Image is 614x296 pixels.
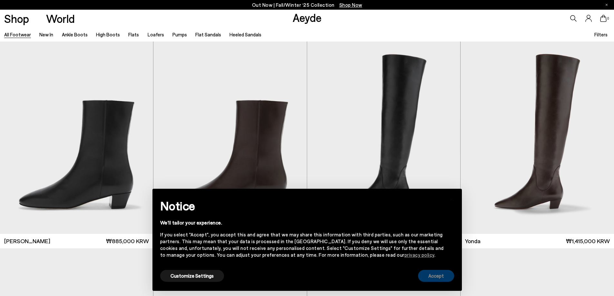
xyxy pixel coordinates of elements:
div: We'll tailor your experience. [160,219,444,226]
a: 6 / 6 1 / 6 2 / 6 3 / 6 4 / 6 5 / 6 6 / 6 1 / 6 Next slide Previous slide [307,42,460,234]
span: ₩885,000 KRW [106,237,149,245]
p: Out Now | Fall/Winter ‘25 Collection [252,1,362,9]
a: Flat Sandals [195,32,221,37]
button: Accept [418,270,454,282]
span: [PERSON_NAME] [4,237,50,245]
span: Navigate to /collections/new-in [339,2,362,8]
a: World [46,13,75,24]
a: New In [39,32,53,37]
div: If you select "Accept", you accept this and agree that we may share this information with third p... [160,231,444,258]
button: Close this notice [444,191,459,206]
a: 0 [600,15,607,22]
button: Customize Settings [160,270,224,282]
a: privacy policy [404,252,434,258]
a: Heeled Sandals [229,32,261,37]
a: Shop [4,13,29,24]
div: 2 / 6 [460,42,613,234]
span: Filters [594,32,608,37]
a: All Footwear [4,32,31,37]
span: ₩1,415,000 KRW [566,237,610,245]
a: Loafers [148,32,164,37]
img: Yonda Leather Over-Knee Boots [307,42,460,234]
a: High Boots [96,32,120,37]
img: Yasmin Leather Ankle Boots [153,42,307,234]
img: Yonda Leather Over-Knee Boots [461,42,614,234]
span: Yonda [465,237,481,245]
span: 0 [607,17,610,20]
a: Flats [128,32,139,37]
span: × [449,194,454,203]
a: Yonda ₩1,415,000 KRW [461,234,614,248]
img: Yonda Leather Over-Knee Boots [460,42,613,234]
div: 1 / 6 [307,42,460,234]
a: Ankle Boots [62,32,88,37]
a: Pumps [172,32,187,37]
a: Aeyde [293,11,322,24]
h2: Notice [160,197,444,214]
